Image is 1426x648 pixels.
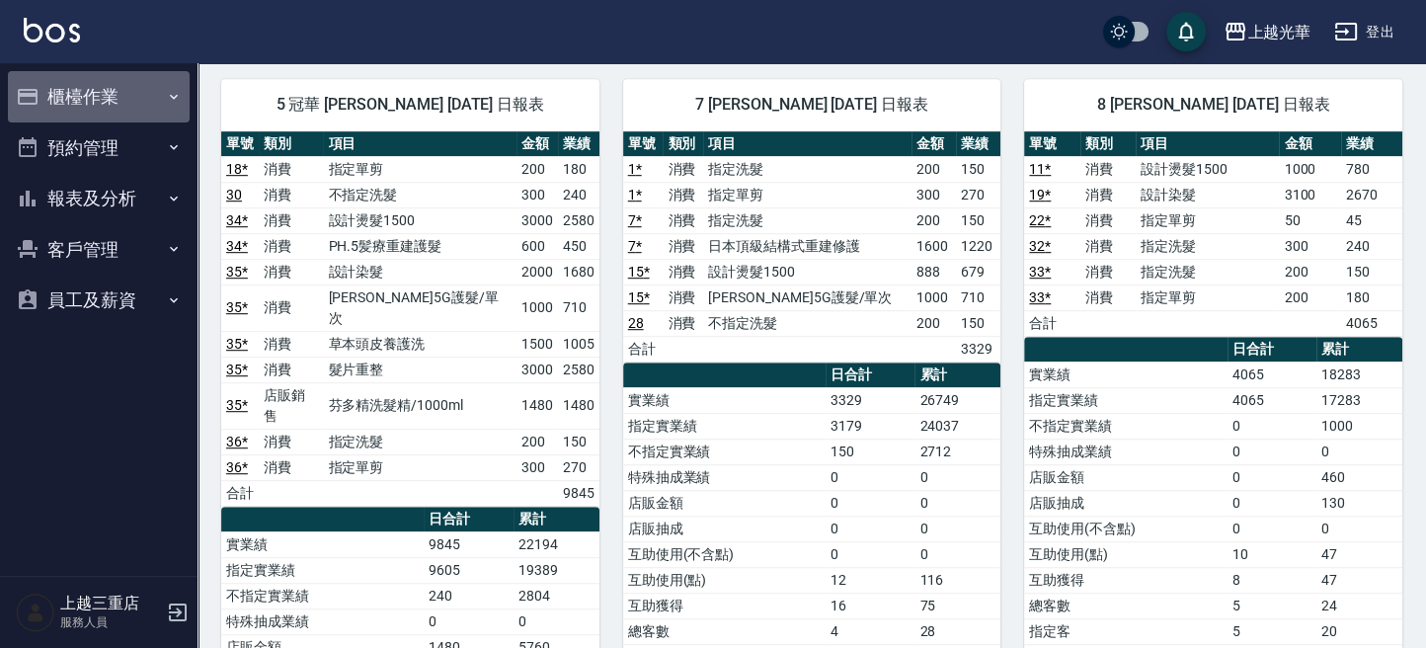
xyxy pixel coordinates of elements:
[516,331,558,357] td: 1500
[663,131,703,157] th: 類別
[424,583,514,608] td: 240
[1341,182,1402,207] td: 2670
[1279,284,1340,310] td: 200
[1024,387,1227,413] td: 指定實業績
[911,156,956,182] td: 200
[424,507,514,532] th: 日合計
[1024,131,1402,337] table: a dense table
[245,95,576,115] span: 5 冠華 [PERSON_NAME] [DATE] 日報表
[914,490,1000,516] td: 0
[1024,490,1227,516] td: 店販抽成
[259,207,324,233] td: 消費
[956,182,1000,207] td: 270
[1080,284,1136,310] td: 消費
[221,131,259,157] th: 單號
[1341,156,1402,182] td: 780
[1024,593,1227,618] td: 總客數
[8,275,190,326] button: 員工及薪資
[826,593,915,618] td: 16
[1316,618,1402,644] td: 20
[1316,362,1402,387] td: 18283
[703,310,911,336] td: 不指定洗髮
[558,156,599,182] td: 180
[558,131,599,157] th: 業績
[516,233,558,259] td: 600
[826,387,915,413] td: 3329
[1166,12,1206,51] button: save
[956,336,1000,362] td: 3329
[911,259,956,284] td: 888
[1024,131,1079,157] th: 單號
[663,259,703,284] td: 消費
[826,464,915,490] td: 0
[516,454,558,480] td: 300
[514,557,599,583] td: 19389
[1024,516,1227,541] td: 互助使用(不含點)
[1341,207,1402,233] td: 45
[516,156,558,182] td: 200
[1080,182,1136,207] td: 消費
[323,131,516,157] th: 項目
[1048,95,1379,115] span: 8 [PERSON_NAME] [DATE] 日報表
[1024,464,1227,490] td: 店販金額
[956,207,1000,233] td: 150
[1136,259,1279,284] td: 指定洗髮
[1341,284,1402,310] td: 180
[623,593,826,618] td: 互助獲得
[516,284,558,331] td: 1000
[1228,541,1317,567] td: 10
[1024,439,1227,464] td: 特殊抽成業績
[1136,284,1279,310] td: 指定單剪
[1080,131,1136,157] th: 類別
[914,363,1000,388] th: 累計
[1228,387,1317,413] td: 4065
[424,531,514,557] td: 9845
[323,382,516,429] td: 芬多精洗髮精/1000ml
[1341,310,1402,336] td: 4065
[516,382,558,429] td: 1480
[1136,233,1279,259] td: 指定洗髮
[956,233,1000,259] td: 1220
[703,207,911,233] td: 指定洗髮
[558,454,599,480] td: 270
[221,583,424,608] td: 不指定實業績
[703,233,911,259] td: 日本頂級結構式重建修護
[1326,14,1402,50] button: 登出
[623,131,1001,363] table: a dense table
[514,507,599,532] th: 累計
[1228,567,1317,593] td: 8
[914,516,1000,541] td: 0
[558,207,599,233] td: 2580
[623,567,826,593] td: 互助使用(點)
[623,490,826,516] td: 店販金額
[516,259,558,284] td: 2000
[1316,516,1402,541] td: 0
[914,618,1000,644] td: 28
[1080,156,1136,182] td: 消費
[1136,131,1279,157] th: 項目
[1228,618,1317,644] td: 5
[914,593,1000,618] td: 75
[323,233,516,259] td: PH.5髪療重建護髮
[221,608,424,634] td: 特殊抽成業績
[60,594,161,613] h5: 上越三重店
[558,357,599,382] td: 2580
[60,613,161,631] p: 服務人員
[956,156,1000,182] td: 150
[647,95,978,115] span: 7 [PERSON_NAME] [DATE] 日報表
[914,464,1000,490] td: 0
[623,541,826,567] td: 互助使用(不含點)
[8,173,190,224] button: 報表及分析
[623,336,664,362] td: 合計
[1024,618,1227,644] td: 指定客
[914,387,1000,413] td: 26749
[259,357,324,382] td: 消費
[1279,131,1340,157] th: 金額
[259,382,324,429] td: 店販銷售
[826,363,915,388] th: 日合計
[1216,12,1318,52] button: 上越光華
[1024,362,1227,387] td: 實業績
[558,259,599,284] td: 1680
[424,557,514,583] td: 9605
[911,131,956,157] th: 金額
